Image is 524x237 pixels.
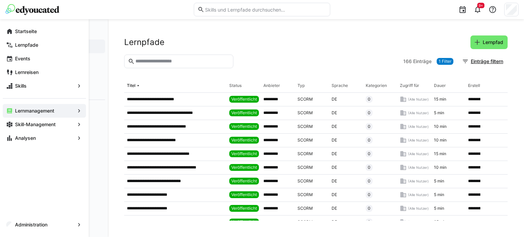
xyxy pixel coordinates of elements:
span: DE [332,151,337,157]
span: 5 min [434,206,444,211]
div: Titel [127,83,135,88]
span: SCORM [297,178,313,184]
span: 10 min [434,165,447,170]
span: SCORM [297,97,313,102]
span: (Alle Nutzer) [408,97,429,102]
span: 0 [368,192,370,197]
span: DE [332,192,337,197]
h2: Lernpfade [124,37,164,47]
span: DE [332,110,337,116]
span: 5 min [434,192,444,197]
span: SCORM [297,219,313,225]
span: Lernpfad [482,39,504,46]
span: 0 [368,124,370,129]
span: (Alle Nutzer) [408,165,429,170]
button: Einträge filtern [458,55,508,68]
span: Veröffentlicht [231,178,257,184]
span: 0 [368,165,370,170]
span: SCORM [297,124,313,129]
span: 5 min [434,110,444,116]
div: Dauer [434,83,446,88]
span: 10 min [434,137,447,143]
span: Veröffentlicht [231,110,257,116]
span: SCORM [297,151,313,157]
div: Kategorien [366,83,387,88]
span: 0 [368,137,370,143]
span: Einträge [413,58,432,65]
span: (Alle Nutzer) [408,138,429,143]
span: 0 [368,206,370,211]
span: Veröffentlicht [231,165,257,170]
span: 0 [368,178,370,184]
span: 0 [368,151,370,157]
span: Veröffentlicht [231,219,257,225]
span: (Alle Nutzer) [408,124,429,129]
span: 15 min [434,97,446,102]
span: 0 [368,219,370,225]
span: (Alle Nutzer) [408,206,429,211]
span: Veröffentlicht [231,124,257,129]
span: DE [332,124,337,129]
span: SCORM [297,110,313,116]
span: 0 [368,110,370,116]
div: Typ [297,83,305,88]
span: 15 min [434,151,446,157]
span: DE [332,137,337,143]
span: SCORM [297,165,313,170]
span: 10 min [434,124,447,129]
span: DE [332,219,337,225]
span: (Alle Nutzer) [408,110,429,115]
div: Status [229,83,242,88]
span: SCORM [297,206,313,211]
span: Einträge filtern [470,58,504,65]
span: SCORM [297,137,313,143]
span: DE [332,206,337,211]
span: Veröffentlicht [231,192,257,197]
span: DE [332,178,337,184]
div: Sprache [332,83,348,88]
input: Skills und Lernpfade durchsuchen… [204,6,326,13]
span: Veröffentlicht [231,206,257,211]
span: 5 min [434,178,444,184]
div: Anbieter [263,83,280,88]
span: SCORM [297,192,313,197]
div: Zugriff für [400,83,419,88]
span: 0 [368,97,370,102]
span: (Alle Nutzer) [408,220,429,224]
span: (Alle Nutzer) [408,151,429,156]
span: (Alle Nutzer) [408,192,429,197]
span: 25 min [434,219,447,225]
span: 9+ [479,3,483,8]
span: 1 Filter [439,59,451,64]
span: Veröffentlicht [231,137,257,143]
span: DE [332,165,337,170]
span: (Alle Nutzer) [408,179,429,183]
span: Veröffentlicht [231,97,257,102]
button: Lernpfad [470,35,508,49]
span: DE [332,97,337,102]
span: 166 [403,58,412,65]
span: Veröffentlicht [231,151,257,157]
div: Erstellt von [468,83,490,88]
